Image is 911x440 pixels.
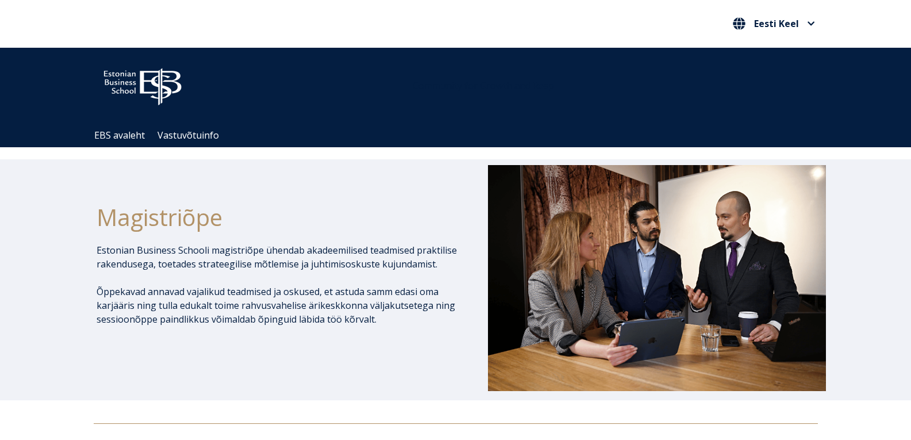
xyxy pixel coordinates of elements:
p: Estonian Business Schooli magistriõpe ühendab akadeemilised teadmised praktilise rakendusega, toe... [97,243,458,271]
a: Vastuvõtuinfo [157,129,219,141]
img: ebs_logo2016_white [94,59,191,109]
span: Eesti Keel [754,19,799,28]
div: Navigation Menu [88,124,835,147]
button: Eesti Keel [730,14,818,33]
a: EBS avaleht [94,129,145,141]
nav: Vali oma keel [730,14,818,33]
h1: Magistriõpe [97,203,458,232]
span: Community for Growth and Resp [413,79,554,92]
p: Õppekavad annavad vajalikud teadmised ja oskused, et astuda samm edasi oma karjääris ning tulla e... [97,285,458,326]
img: DSC_1073 [488,165,826,391]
